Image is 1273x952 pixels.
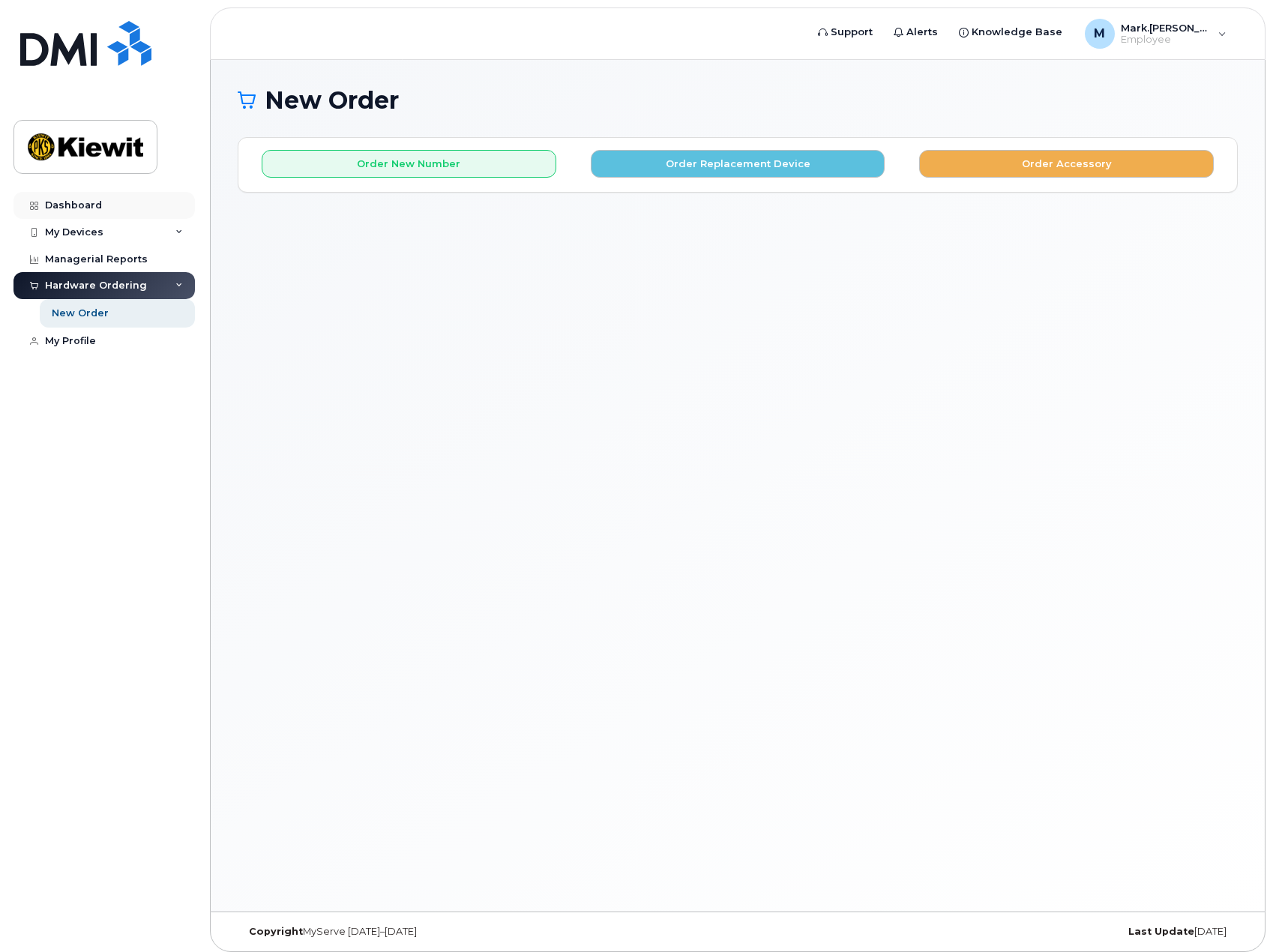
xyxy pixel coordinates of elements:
div: [DATE] [904,926,1238,938]
button: Order Replacement Device [591,150,885,178]
iframe: Messenger Launcher [1208,887,1262,941]
div: MyServe [DATE]–[DATE] [238,926,571,938]
strong: Copyright [249,926,303,937]
button: Order New Number [262,150,556,178]
button: Order Accessory [919,150,1214,178]
h1: New Order [238,87,1238,113]
strong: Last Update [1128,926,1194,937]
